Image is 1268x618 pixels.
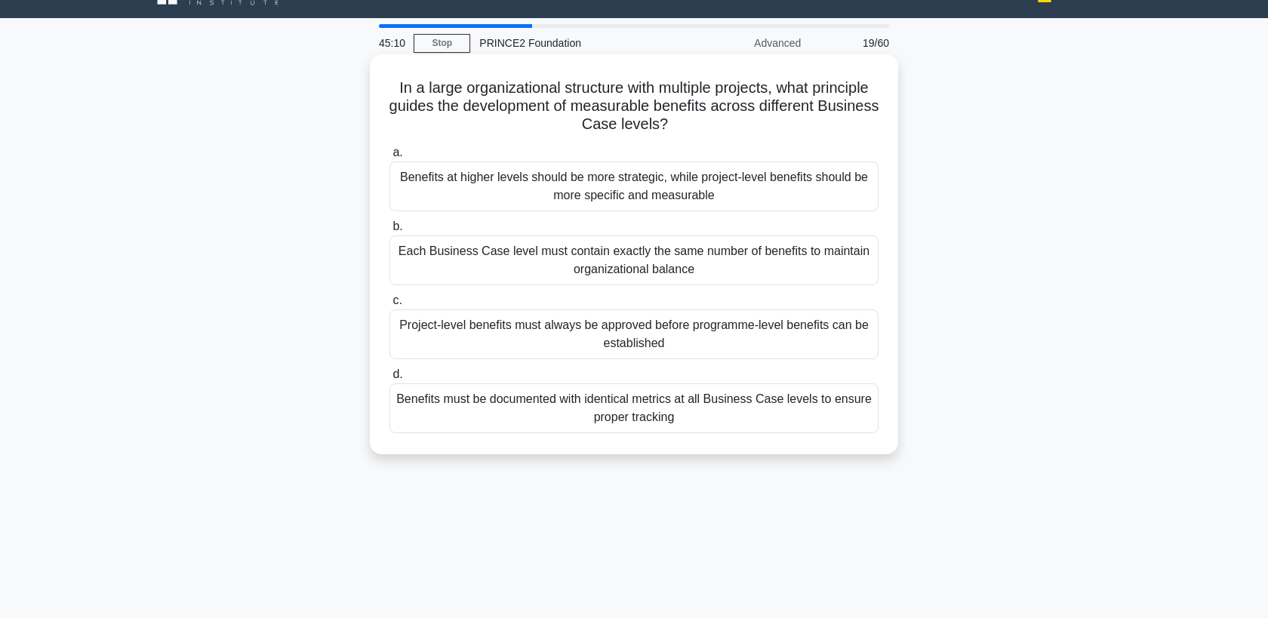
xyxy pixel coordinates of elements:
[392,146,402,158] span: a.
[810,28,898,58] div: 19/60
[370,28,414,58] div: 45:10
[389,235,879,285] div: Each Business Case level must contain exactly the same number of benefits to maintain organizatio...
[392,367,402,380] span: d.
[388,78,880,134] h5: In a large organizational structure with multiple projects, what principle guides the development...
[389,309,879,359] div: Project-level benefits must always be approved before programme-level benefits can be established
[392,220,402,232] span: b.
[414,34,470,53] a: Stop
[389,161,879,211] div: Benefits at higher levels should be more strategic, while project-level benefits should be more s...
[470,28,678,58] div: PRINCE2 Foundation
[392,294,402,306] span: c.
[389,383,879,433] div: Benefits must be documented with identical metrics at all Business Case levels to ensure proper t...
[678,28,810,58] div: Advanced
